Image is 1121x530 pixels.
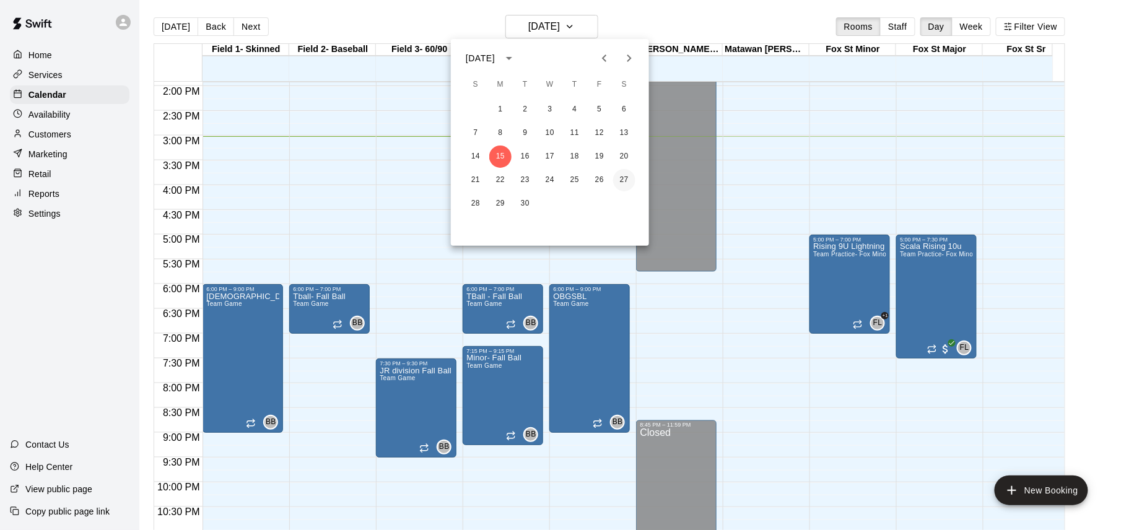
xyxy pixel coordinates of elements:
button: 17 [539,146,561,168]
button: 18 [564,146,586,168]
span: Tuesday [514,72,536,97]
button: 12 [588,122,611,144]
button: 22 [489,169,512,191]
button: calendar view is open, switch to year view [499,48,520,69]
button: Next month [617,46,642,71]
button: 26 [588,169,611,191]
span: Wednesday [539,72,561,97]
button: 6 [613,98,635,121]
button: 20 [613,146,635,168]
button: 19 [588,146,611,168]
button: 11 [564,122,586,144]
button: 14 [465,146,487,168]
button: 3 [539,98,561,121]
button: Previous month [592,46,617,71]
span: Friday [588,72,611,97]
div: [DATE] [466,52,495,65]
button: 5 [588,98,611,121]
button: 8 [489,122,512,144]
button: 4 [564,98,586,121]
button: 9 [514,122,536,144]
button: 10 [539,122,561,144]
span: Sunday [465,72,487,97]
button: 2 [514,98,536,121]
button: 29 [489,193,512,215]
button: 23 [514,169,536,191]
button: 21 [465,169,487,191]
button: 1 [489,98,512,121]
button: 24 [539,169,561,191]
button: 7 [465,122,487,144]
button: 27 [613,169,635,191]
button: 13 [613,122,635,144]
button: 25 [564,169,586,191]
span: Saturday [613,72,635,97]
span: Monday [489,72,512,97]
button: 16 [514,146,536,168]
button: 15 [489,146,512,168]
span: Thursday [564,72,586,97]
button: 28 [465,193,487,215]
button: 30 [514,193,536,215]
